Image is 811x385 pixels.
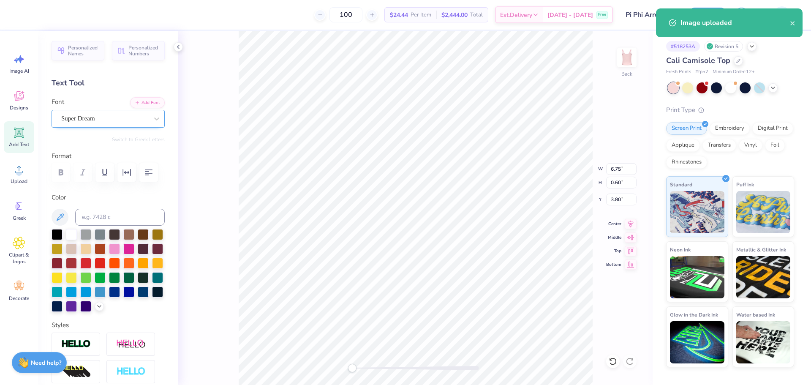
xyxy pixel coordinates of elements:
[670,310,718,319] span: Glow in the Dark Ink
[713,68,755,76] span: Minimum Order: 12 +
[348,364,357,372] div: Accessibility label
[52,151,165,161] label: Format
[621,70,632,78] div: Back
[10,104,28,111] span: Designs
[606,221,621,227] span: Center
[5,251,33,265] span: Clipart & logos
[790,18,796,28] button: close
[9,68,29,74] span: Image AI
[702,139,736,152] div: Transfers
[68,45,99,57] span: Personalized Names
[618,49,635,66] img: Back
[61,365,91,379] img: 3D Illusion
[112,41,165,60] button: Personalized Numbers
[670,321,724,363] img: Glow in the Dark Ink
[695,68,708,76] span: # fp52
[666,105,794,115] div: Print Type
[666,68,691,76] span: Fresh Prints
[670,191,724,233] img: Standard
[31,359,61,367] strong: Need help?
[500,11,532,19] span: Est. Delivery
[11,178,27,185] span: Upload
[329,7,362,22] input: – –
[752,122,793,135] div: Digital Print
[75,209,165,226] input: e.g. 7428 c
[52,77,165,89] div: Text Tool
[670,180,692,189] span: Standard
[116,367,146,377] img: Negative Space
[619,6,681,23] input: Untitled Design
[666,55,730,66] span: Cali Camisole Top
[736,256,791,298] img: Metallic & Glitter Ink
[52,193,165,202] label: Color
[470,11,483,19] span: Total
[666,122,707,135] div: Screen Print
[390,11,408,19] span: $24.44
[736,245,786,254] span: Metallic & Glitter Ink
[441,11,468,19] span: $2,444.00
[736,180,754,189] span: Puff Ink
[112,136,165,143] button: Switch to Greek Letters
[736,191,791,233] img: Puff Ink
[606,234,621,241] span: Middle
[666,156,707,169] div: Rhinestones
[13,215,26,221] span: Greek
[9,295,29,302] span: Decorate
[739,139,762,152] div: Vinyl
[411,11,431,19] span: Per Item
[547,11,593,19] span: [DATE] - [DATE]
[759,6,794,23] a: VL
[606,248,621,254] span: Top
[52,41,104,60] button: Personalized Names
[606,261,621,268] span: Bottom
[52,97,64,107] label: Font
[130,97,165,108] button: Add Font
[736,321,791,363] img: Water based Ink
[598,12,606,18] span: Free
[9,141,29,148] span: Add Text
[116,339,146,350] img: Shadow
[710,122,750,135] div: Embroidery
[61,339,91,349] img: Stroke
[736,310,775,319] span: Water based Ink
[666,41,700,52] div: # 518253A
[670,256,724,298] img: Neon Ink
[52,320,69,330] label: Styles
[765,139,785,152] div: Foil
[773,6,790,23] img: Vincent Lloyd Laurel
[704,41,743,52] div: Revision 5
[670,245,691,254] span: Neon Ink
[128,45,160,57] span: Personalized Numbers
[666,139,700,152] div: Applique
[680,18,790,28] div: Image uploaded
